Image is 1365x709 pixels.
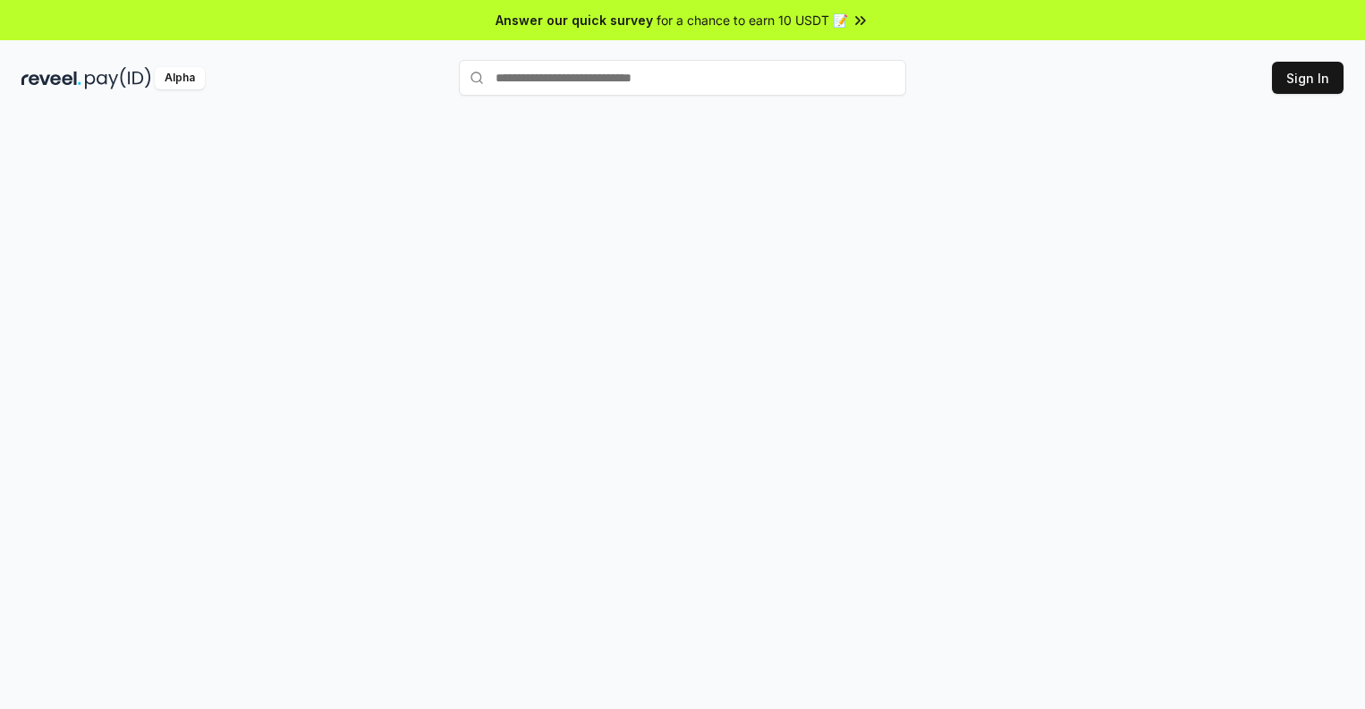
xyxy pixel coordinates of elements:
[21,67,81,89] img: reveel_dark
[496,11,653,30] span: Answer our quick survey
[155,67,205,89] div: Alpha
[85,67,151,89] img: pay_id
[1272,62,1344,94] button: Sign In
[657,11,848,30] span: for a chance to earn 10 USDT 📝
